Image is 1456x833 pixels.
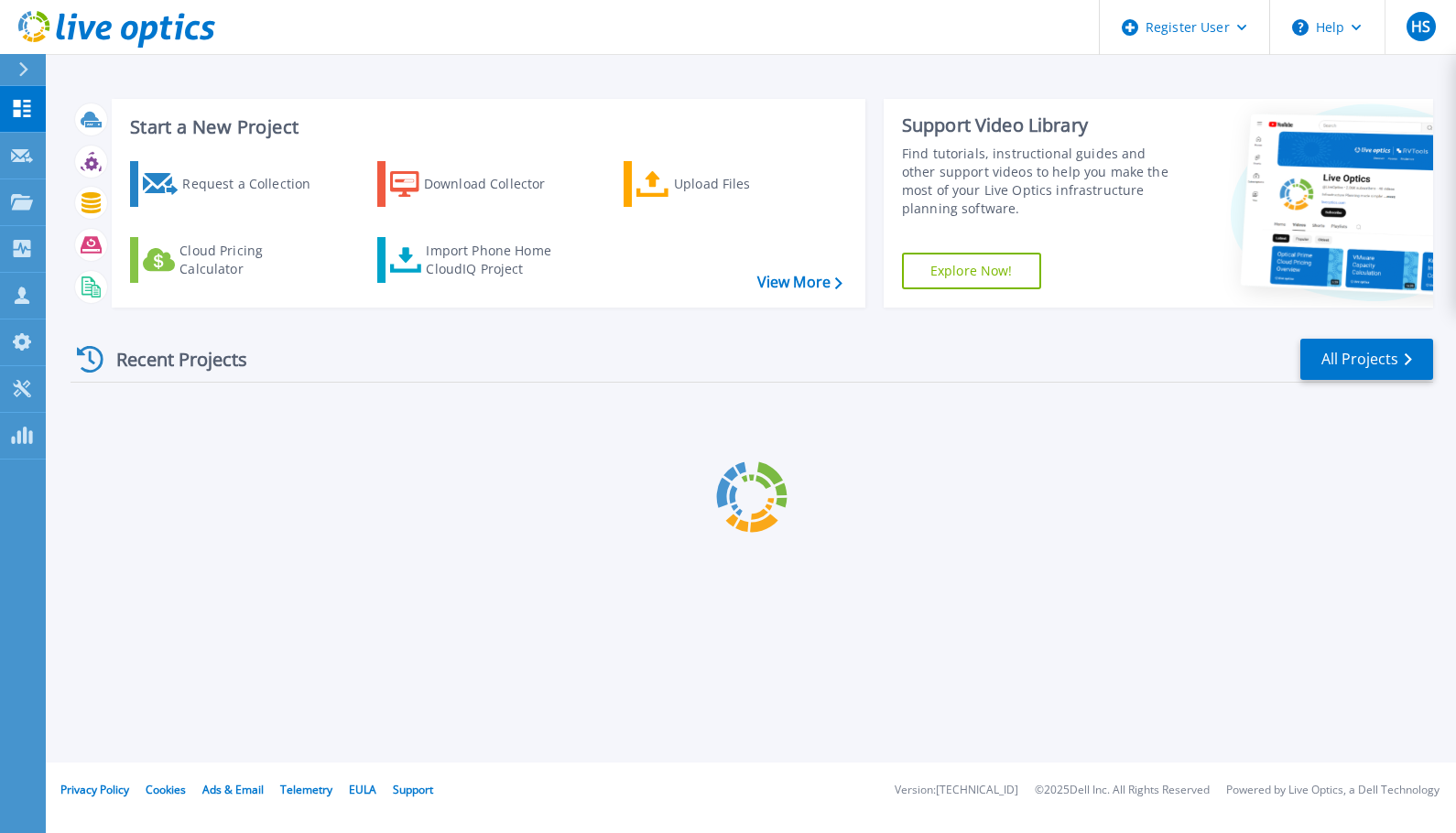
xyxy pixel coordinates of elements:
div: Find tutorials, instructional guides and other support videos to help you make the most of your L... [902,145,1179,218]
div: Cloud Pricing Calculator [179,242,326,278]
h3: Start a New Project [130,117,842,137]
div: Download Collector [424,166,570,202]
li: Version: [TECHNICAL_ID] [895,784,1018,796]
div: Import Phone Home CloudIQ Project [426,242,569,278]
a: EULA [349,782,376,797]
a: Ads & Email [202,782,264,797]
a: View More [757,274,842,291]
a: Download Collector [377,161,581,207]
a: All Projects [1300,339,1433,380]
a: Request a Collection [130,161,334,207]
a: Telemetry [280,782,332,797]
div: Upload Files [674,166,820,202]
span: HS [1411,19,1430,34]
a: Privacy Policy [60,782,129,797]
div: Request a Collection [182,166,329,202]
div: Recent Projects [71,337,272,382]
li: © 2025 Dell Inc. All Rights Reserved [1035,784,1210,796]
a: Explore Now! [902,253,1041,289]
div: Support Video Library [902,114,1179,137]
a: Cloud Pricing Calculator [130,237,334,283]
a: Support [393,782,433,797]
a: Upload Files [624,161,828,207]
a: Cookies [146,782,186,797]
li: Powered by Live Optics, a Dell Technology [1226,784,1440,796]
